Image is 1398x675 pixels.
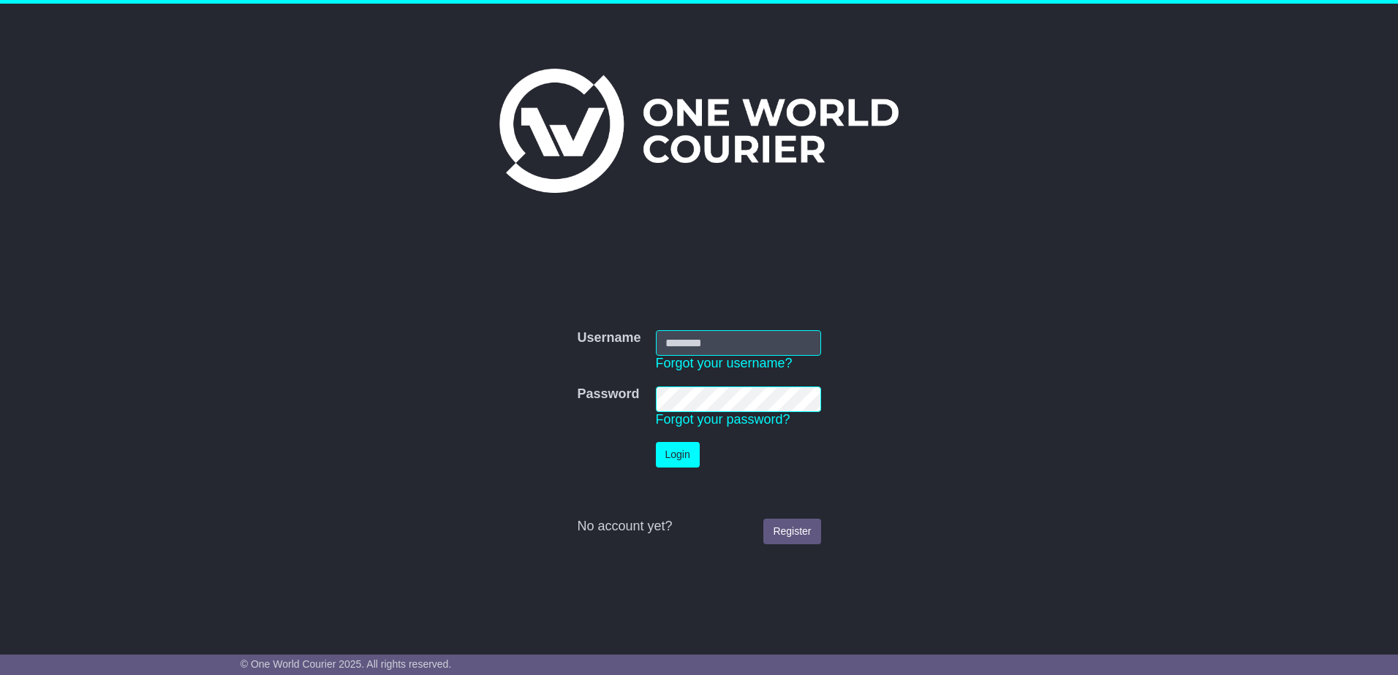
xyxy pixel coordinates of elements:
span: © One World Courier 2025. All rights reserved. [241,658,452,670]
button: Login [656,442,700,468]
label: Password [577,386,639,403]
a: Forgot your username? [656,356,793,370]
img: One World [499,69,899,193]
label: Username [577,330,641,346]
a: Register [763,519,820,544]
a: Forgot your password? [656,412,790,427]
div: No account yet? [577,519,820,535]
